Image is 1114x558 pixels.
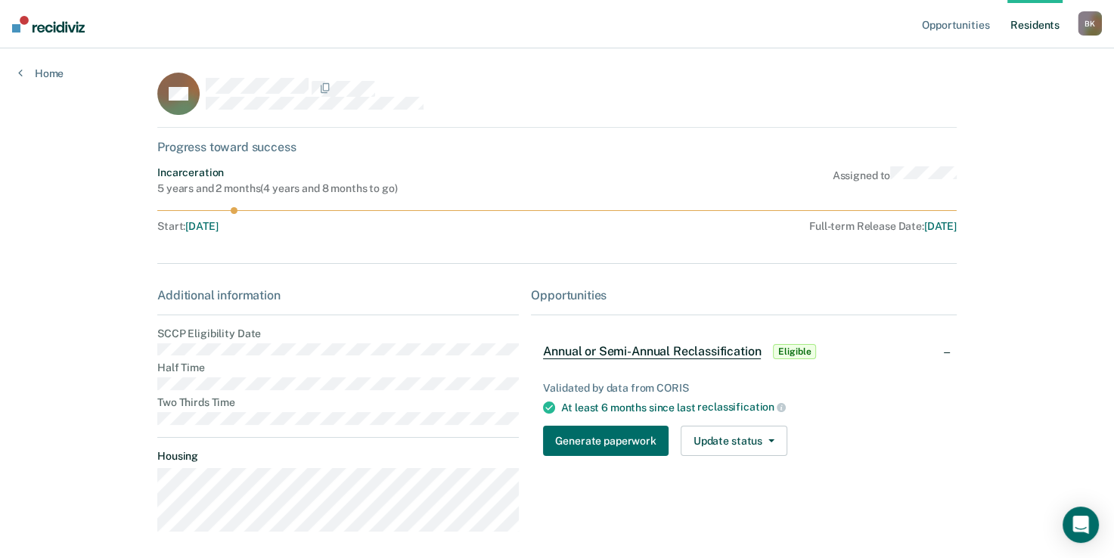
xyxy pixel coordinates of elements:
[543,382,945,395] div: Validated by data from CORIS
[681,426,787,456] button: Update status
[531,327,957,376] div: Annual or Semi-Annual ReclassificationEligible
[12,16,85,33] img: Recidiviz
[561,401,945,414] div: At least 6 months since last
[697,401,786,413] span: reclassification
[924,220,957,232] span: [DATE]
[157,140,957,154] div: Progress toward success
[157,396,519,409] dt: Two Thirds Time
[157,220,510,233] div: Start :
[157,450,519,463] dt: Housing
[833,166,957,195] div: Assigned to
[531,288,957,302] div: Opportunities
[157,288,519,302] div: Additional information
[1078,11,1102,36] button: BK
[517,220,957,233] div: Full-term Release Date :
[773,344,816,359] span: Eligible
[157,166,397,179] div: Incarceration
[157,327,519,340] dt: SCCP Eligibility Date
[157,361,519,374] dt: Half Time
[543,426,668,456] button: Generate paperwork
[157,182,397,195] div: 5 years and 2 months ( 4 years and 8 months to go )
[1063,507,1099,543] div: Open Intercom Messenger
[543,426,674,456] a: Navigate to form link
[543,344,761,359] span: Annual or Semi-Annual Reclassification
[1078,11,1102,36] div: B K
[185,220,218,232] span: [DATE]
[18,67,64,80] a: Home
